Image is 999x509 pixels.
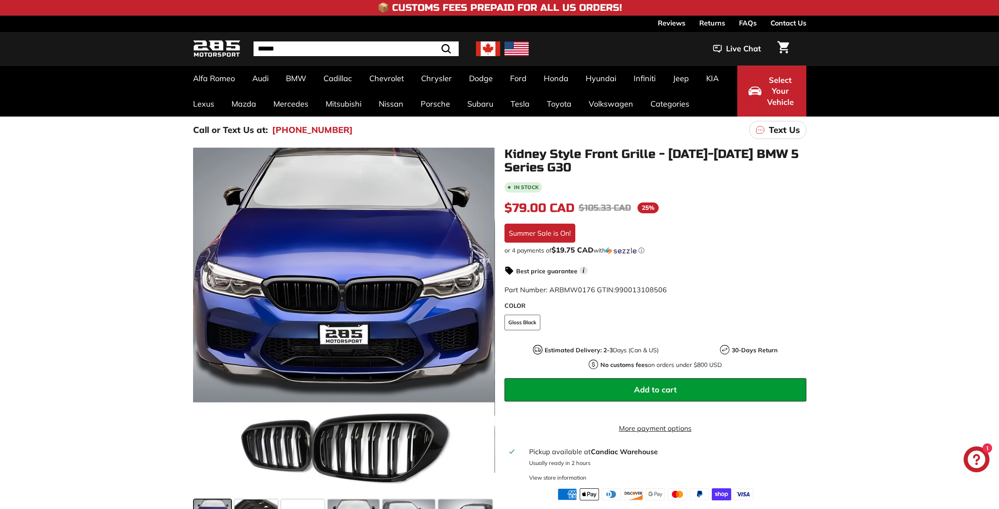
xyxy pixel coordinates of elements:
h4: 📦 Customs Fees Prepaid for All US Orders! [377,3,622,13]
img: discover [624,488,643,500]
a: Text Us [749,121,806,139]
a: BMW [277,66,315,91]
a: Jeep [664,66,698,91]
img: paypal [690,488,709,500]
img: shopify_pay [712,488,731,500]
inbox-online-store-chat: Shopify online store chat [961,446,992,474]
a: Infiniti [625,66,664,91]
h1: Kidney Style Front Grille - [DATE]-[DATE] BMW 5 Series G30 [504,148,806,174]
a: Returns [699,16,725,30]
strong: No customs fees [600,361,648,369]
a: Mercedes [265,91,317,117]
strong: Estimated Delivery: 2-3 [545,346,613,354]
a: Audi [244,66,277,91]
a: [PHONE_NUMBER] [272,123,353,136]
span: $105.33 CAD [579,202,631,213]
span: Live Chat [726,43,761,54]
a: Hyundai [577,66,625,91]
img: Sezzle [606,247,637,255]
a: Ford [501,66,535,91]
strong: 30-Days Return [732,346,777,354]
a: KIA [698,66,727,91]
span: 990013108506 [615,285,667,294]
a: Mazda [223,91,265,117]
a: Nissan [370,91,412,117]
strong: Candiac Warehouse [591,447,658,456]
div: or 4 payments of$19.75 CADwithSezzle Click to learn more about Sezzle [504,246,806,255]
button: Live Chat [702,38,772,60]
a: Volkswagen [580,91,642,117]
a: Cart [772,34,794,63]
a: Cadillac [315,66,361,91]
p: Call or Text Us at: [193,123,268,136]
span: $79.00 CAD [504,201,574,215]
strong: Best price guarantee [516,267,577,275]
p: Text Us [769,123,800,136]
a: Toyota [538,91,580,117]
img: google_pay [646,488,665,500]
a: Lexus [184,91,223,117]
label: COLOR [504,301,806,310]
span: Part Number: ARBMW0176 GTIN: [504,285,667,294]
img: apple_pay [580,488,599,500]
img: diners_club [602,488,621,500]
a: Porsche [412,91,459,117]
a: Contact Us [771,16,806,30]
button: Add to cart [504,378,806,402]
a: Categories [642,91,698,117]
a: Chrysler [412,66,460,91]
span: i [580,266,588,275]
a: Alfa Romeo [184,66,244,91]
p: Usually ready in 2 hours [529,459,801,467]
a: Chevrolet [361,66,412,91]
a: Honda [535,66,577,91]
a: More payment options [504,423,806,433]
a: Subaru [459,91,502,117]
a: Tesla [502,91,538,117]
div: Summer Sale is On! [504,224,575,243]
a: FAQs [739,16,757,30]
div: or 4 payments of with [504,246,806,255]
p: Days (Can & US) [545,346,659,355]
span: 25% [637,202,659,213]
div: Pickup available at [529,446,801,457]
img: Logo_285_Motorsport_areodynamics_components [193,39,241,59]
span: Add to cart [634,385,677,395]
button: Select Your Vehicle [737,66,806,117]
p: on orders under $800 USD [600,360,722,370]
a: Mitsubishi [317,91,370,117]
div: View store information [529,474,587,482]
img: master [668,488,687,500]
a: Dodge [460,66,501,91]
a: Reviews [658,16,685,30]
span: $19.75 CAD [552,245,593,254]
input: Search [254,41,459,56]
img: visa [734,488,753,500]
img: american_express [558,488,577,500]
span: Select Your Vehicle [766,75,795,108]
b: In stock [514,185,539,190]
